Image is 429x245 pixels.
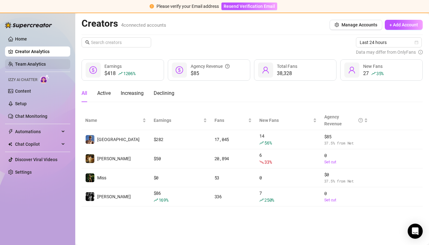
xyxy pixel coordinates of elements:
span: 1206 % [123,70,135,76]
a: Settings [15,170,32,175]
img: AI Chatter [40,74,50,84]
div: $418 [104,70,135,77]
a: Chat Monitoring [15,114,47,119]
span: $ 85 [324,133,368,140]
span: calendar [415,41,418,44]
img: Marvin [86,192,94,201]
div: Agency Revenue [191,63,230,70]
span: New Fans [259,117,311,124]
span: Fans [214,117,247,124]
div: $ 50 [154,155,207,162]
span: + Add Account [389,22,418,27]
div: Increasing [121,90,144,97]
div: 14 [259,133,316,146]
span: exclamation-circle [150,4,154,8]
img: Dallas [86,135,94,144]
span: user [348,66,356,74]
span: 4 connected accounts [121,22,166,28]
h2: Creators [82,18,166,30]
span: rise [154,198,158,202]
input: Search creators [91,39,142,46]
span: 33 % [264,159,272,165]
div: Please verify your Email address [156,3,219,10]
span: Manage Accounts [342,22,377,27]
span: $ 0 [324,171,368,178]
a: Creator Analytics [15,46,65,57]
div: 0 [259,174,316,181]
a: Set cut [324,159,368,165]
span: thunderbolt [8,129,13,134]
a: Setup [15,101,27,106]
th: New Fans [256,111,320,130]
span: search [85,40,90,45]
img: Miss [86,173,94,182]
div: 0 [324,190,368,203]
span: Earnings [104,64,122,69]
div: 336 [214,193,252,200]
a: Discover Viral Videos [15,157,57,162]
th: Name [82,111,150,130]
span: rise [259,141,264,145]
span: [PERSON_NAME] [97,194,131,199]
span: Earnings [154,117,202,124]
span: question-circle [358,113,363,127]
button: Resend Verification Email [221,3,277,10]
div: 7 [259,190,316,204]
span: Data may differ from OnlyFans [356,49,416,56]
div: Declining [154,90,174,97]
div: Agency Revenue [324,113,363,127]
a: Team Analytics [15,62,46,67]
span: info-circle [418,49,423,56]
a: Content [15,89,31,94]
span: rise [118,71,123,76]
div: 53 [214,174,252,181]
span: question-circle [225,63,230,70]
img: logo-BBDzfeDw.svg [5,22,52,28]
span: rise [259,198,264,202]
div: $ 0 [154,174,207,181]
span: dollar-circle [89,66,97,74]
span: Name [85,117,141,124]
span: Automations [15,127,60,137]
span: fall [259,160,264,164]
span: user [262,66,269,74]
div: $ 86 [154,190,207,204]
th: Fans [211,111,256,130]
div: All [82,90,87,97]
a: Home [15,36,27,41]
a: Set cut [324,197,368,203]
span: rise [371,71,376,76]
button: Manage Accounts [330,20,382,30]
span: setting [335,23,339,27]
span: 169 % [159,197,168,203]
div: 17,045 [214,136,252,143]
span: 37.5 % from Net [324,178,368,184]
div: $ 282 [154,136,207,143]
span: dollar-circle [176,66,183,74]
span: 56 % [264,140,272,146]
span: Resend Verification Email [224,4,275,9]
span: 37.5 % from Net [324,140,368,146]
span: Chat Copilot [15,139,60,149]
span: Miss [97,175,106,180]
div: Open Intercom Messenger [408,224,423,239]
div: 20,894 [214,155,252,162]
span: Total Fans [277,64,297,69]
div: 38,328 [277,70,297,77]
span: Last 24 hours [360,38,418,47]
span: 250 % [264,197,274,203]
span: $85 [191,70,230,77]
button: + Add Account [385,20,423,30]
span: [GEOGRAPHIC_DATA] [97,137,140,142]
div: 27 [363,70,384,77]
img: Marvin [86,154,94,163]
th: Earnings [150,111,211,130]
img: Chat Copilot [8,142,12,146]
div: Active [97,90,111,97]
span: 35 % [376,70,384,76]
div: 0 [324,152,368,165]
span: Izzy AI Chatter [8,77,37,83]
span: New Fans [363,64,383,69]
div: 6 [259,152,316,166]
span: [PERSON_NAME] [97,156,131,161]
